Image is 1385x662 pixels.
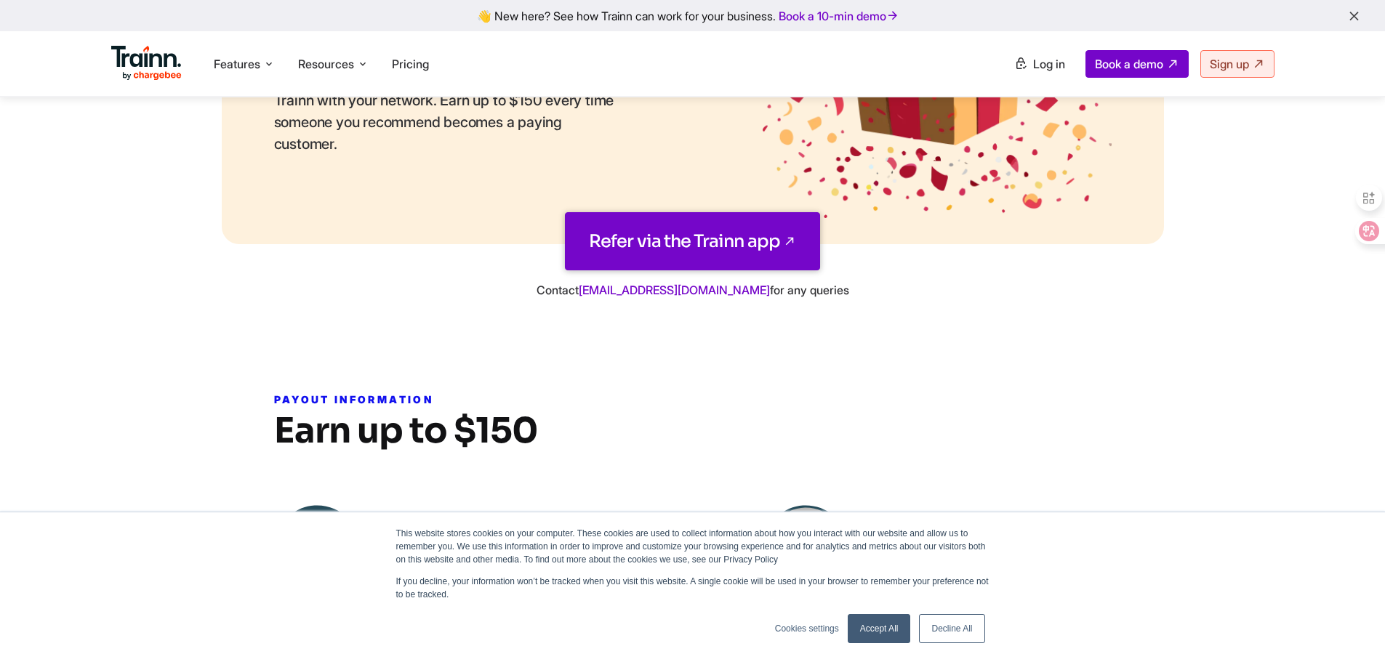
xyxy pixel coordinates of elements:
[565,212,820,270] a: Refer via the Trainn app
[396,527,989,566] p: This website stores cookies on your computer. These cookies are used to collect information about...
[1005,51,1074,77] a: Log in
[111,46,182,81] img: Trainn Logo
[298,56,354,72] span: Resources
[274,68,623,155] p: Enjoying Trainn and think others would too? Share Trainn with your network. Earn up to $150 every...
[396,575,989,601] p: If you decline, your information won’t be tracked when you visit this website. A single cookie wi...
[775,622,839,635] a: Cookies settings
[763,505,850,592] img: discount.627cae8.svg
[1095,57,1163,71] span: Book a demo
[1033,57,1065,71] span: Log in
[848,614,911,643] a: Accept All
[392,57,429,71] a: Pricing
[579,283,770,297] a: [EMAIL_ADDRESS][DOMAIN_NAME]
[1200,50,1274,78] a: Sign up
[274,409,1112,453] h1: Earn up to $150
[274,393,433,405] span: PAYOUT INFORMATION
[919,614,984,643] a: Decline All
[9,9,1376,23] div: 👋 New here? See how Trainn can work for your business.
[214,56,260,72] span: Features
[776,6,902,26] a: Book a 10-min demo
[537,282,849,298] p: Contact for any queries
[274,505,361,592] img: coin.4519023.svg
[1085,50,1189,78] a: Book a demo
[1210,57,1249,71] span: Sign up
